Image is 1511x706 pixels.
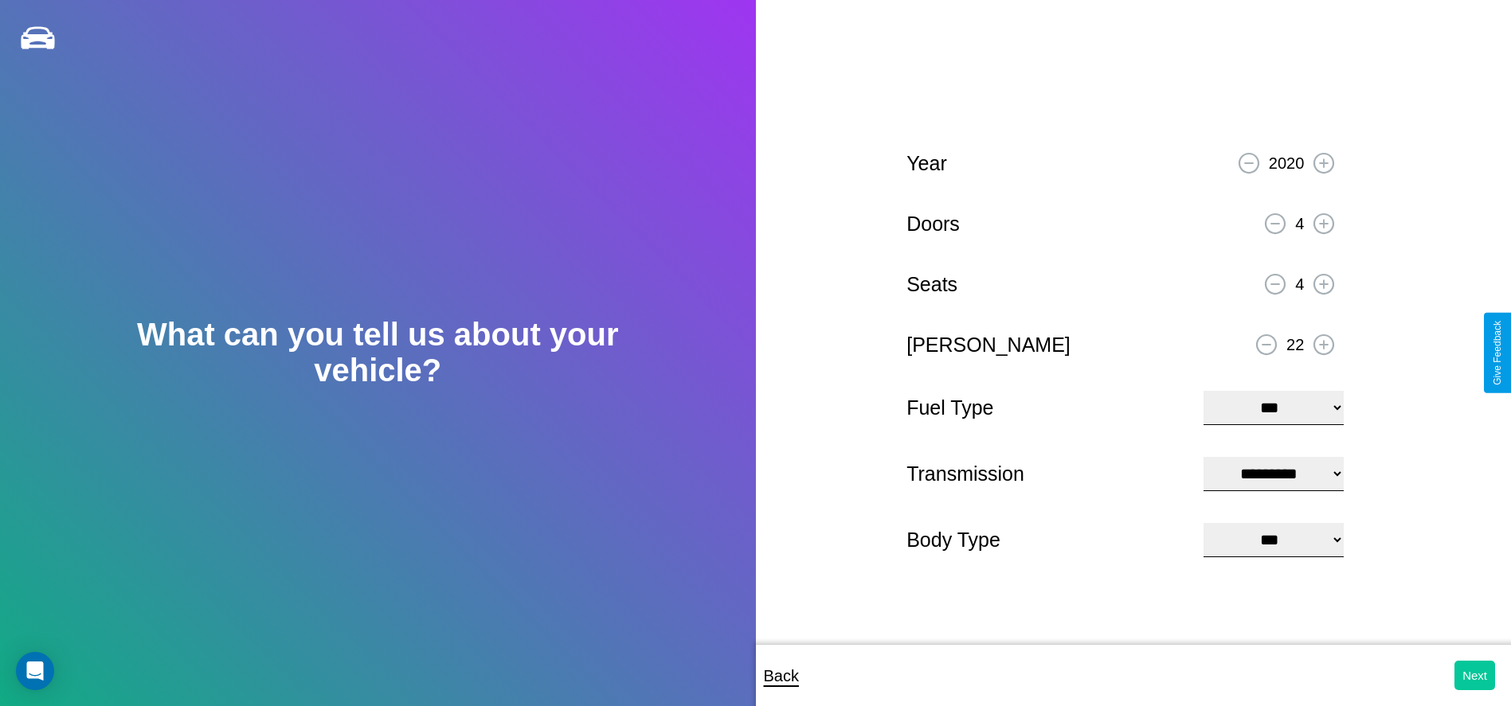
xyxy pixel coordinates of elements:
p: Back [764,661,799,690]
p: Transmission [906,456,1188,492]
button: Next [1454,661,1495,690]
p: Doors [906,206,960,242]
p: 4 [1295,209,1304,238]
h2: What can you tell us about your vehicle? [76,317,680,388]
p: Fuel Type [906,390,1188,426]
p: [PERSON_NAME] [906,327,1071,363]
p: Year [906,146,947,181]
p: 4 [1295,270,1304,298]
p: 2020 [1269,149,1305,177]
p: Seats [906,267,957,302]
div: Give Feedback [1492,321,1503,385]
p: 22 [1286,330,1304,359]
p: Body Type [906,522,1188,558]
div: Open Intercom Messenger [16,652,54,690]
